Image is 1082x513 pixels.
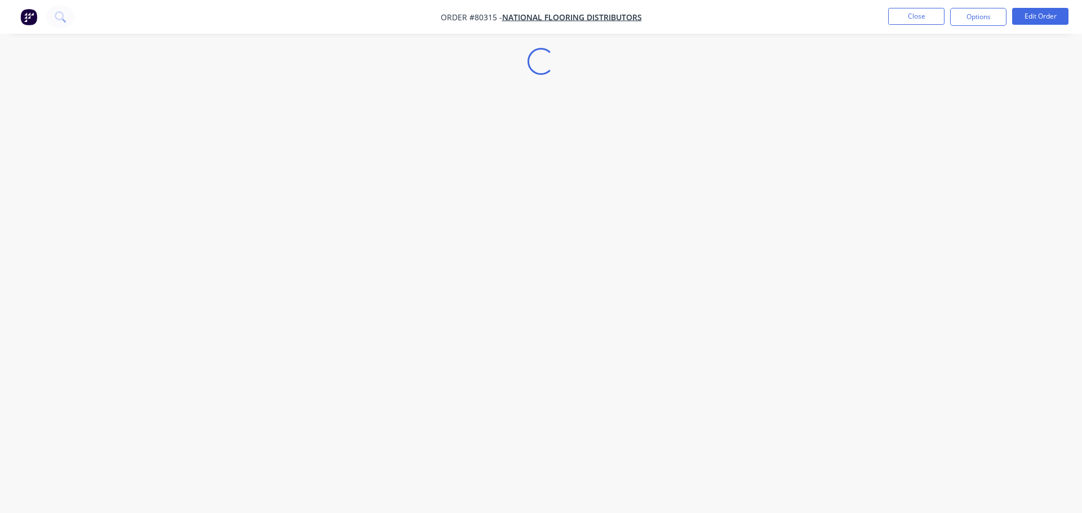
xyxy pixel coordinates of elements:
button: Close [888,8,944,25]
button: Options [950,8,1006,26]
img: Factory [20,8,37,25]
a: National Flooring Distributors [502,12,642,23]
span: Order #80315 - [441,12,502,23]
button: Edit Order [1012,8,1068,25]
